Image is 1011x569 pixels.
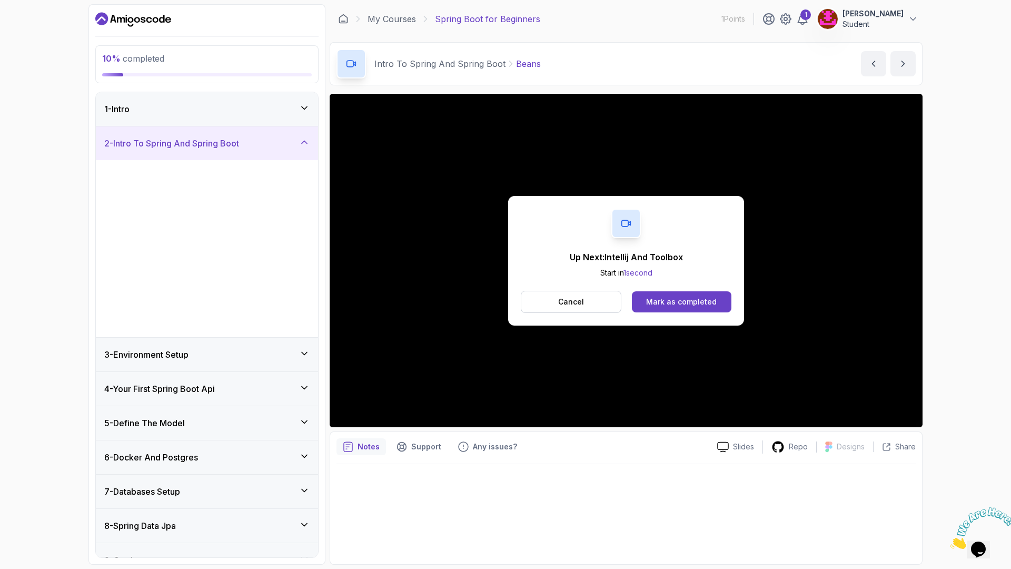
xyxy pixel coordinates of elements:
[96,406,318,440] button: 5-Define The Model
[96,126,318,160] button: 2-Intro To Spring And Spring Boot
[338,14,349,24] a: Dashboard
[837,442,865,452] p: Designs
[368,13,416,25] a: My Courses
[890,51,916,76] button: next content
[102,53,164,64] span: completed
[390,438,448,455] button: Support button
[96,475,318,508] button: 7-Databases Setup
[873,442,916,452] button: Share
[646,297,717,307] div: Mark as completed
[104,348,189,361] h3: 3 - Environment Setup
[4,4,70,46] img: Chat attention grabber
[733,442,754,452] p: Slides
[558,297,584,307] p: Cancel
[96,372,318,406] button: 4-Your First Spring Boot Api
[895,442,916,452] p: Share
[763,440,816,454] a: Repo
[521,291,621,313] button: Cancel
[789,442,808,452] p: Repo
[104,554,133,566] h3: 9 - Crud
[96,338,318,371] button: 3-Environment Setup
[818,9,838,29] img: user profile image
[570,251,683,263] p: Up Next: Intellij And Toolbox
[516,57,541,70] p: Beans
[330,94,923,427] iframe: 5 - Beans
[473,442,517,452] p: Any issues?
[843,8,904,19] p: [PERSON_NAME]
[800,9,811,20] div: 1
[843,19,904,30] p: Student
[721,14,745,24] p: 1 Points
[632,291,731,312] button: Mark as completed
[96,509,318,543] button: 8-Spring Data Jpa
[104,382,215,395] h3: 4 - Your First Spring Boot Api
[95,11,171,28] a: Dashboard
[104,519,176,532] h3: 8 - Spring Data Jpa
[104,451,198,464] h3: 6 - Docker And Postgres
[96,440,318,474] button: 6-Docker And Postgres
[104,485,180,498] h3: 7 - Databases Setup
[946,503,1011,553] iframe: chat widget
[102,53,121,64] span: 10 %
[570,268,683,278] p: Start in
[358,442,380,452] p: Notes
[435,13,540,25] p: Spring Boot for Beginners
[336,438,386,455] button: notes button
[817,8,918,30] button: user profile image[PERSON_NAME]Student
[96,92,318,126] button: 1-Intro
[104,417,185,429] h3: 5 - Define The Model
[623,268,652,277] span: 1 second
[452,438,523,455] button: Feedback button
[709,442,762,453] a: Slides
[411,442,441,452] p: Support
[104,103,130,115] h3: 1 - Intro
[796,13,809,25] a: 1
[861,51,886,76] button: previous content
[374,57,506,70] p: Intro To Spring And Spring Boot
[104,137,239,150] h3: 2 - Intro To Spring And Spring Boot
